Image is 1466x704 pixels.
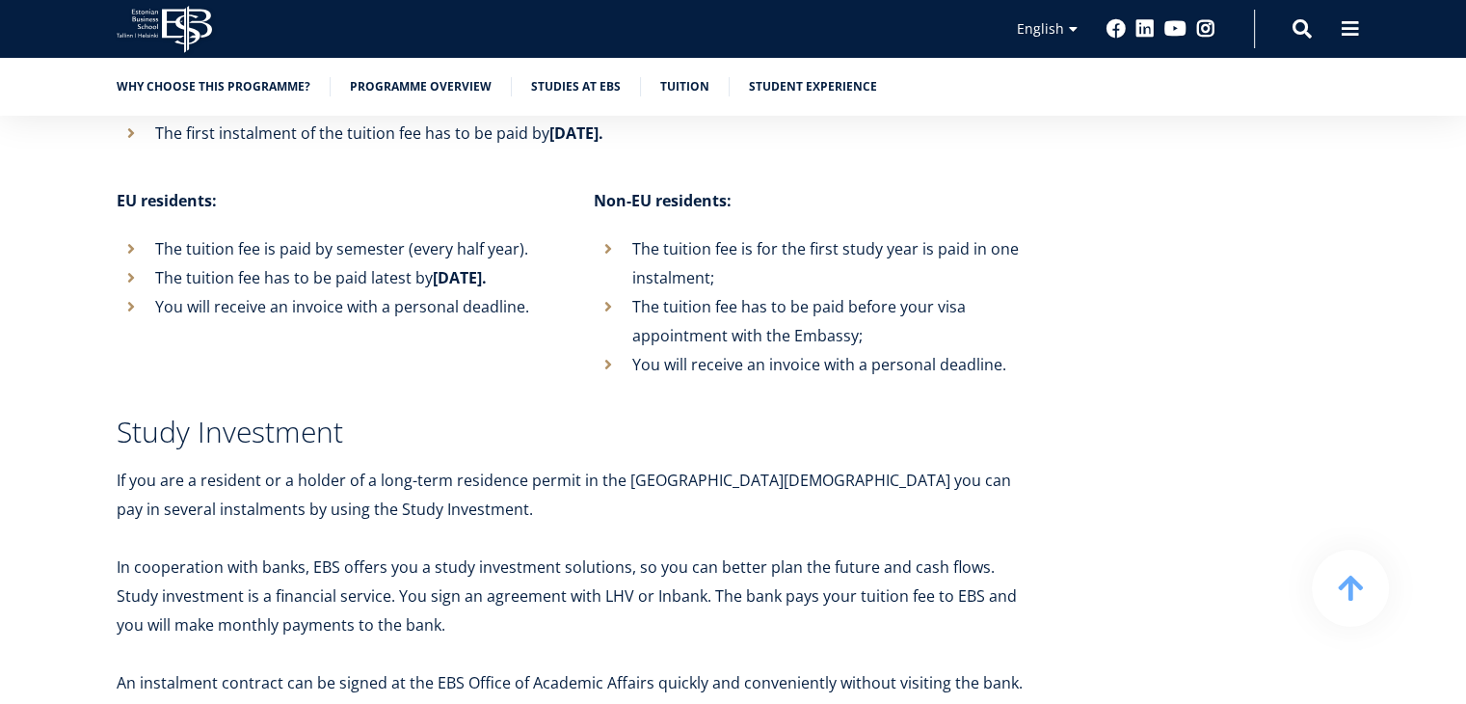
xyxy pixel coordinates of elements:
a: Programme overview [350,77,492,96]
a: Why choose this programme? [117,77,310,96]
a: Linkedin [1135,19,1155,39]
p: In cooperation with banks, EBS offers you a study investment solutions, so you can better plan th... [117,553,1032,639]
li: The tuition fee is for the first study year is paid in one instalment; [594,234,1032,292]
li: The tuition fee has to be paid before your visa appointment with the Embassy; [594,292,1032,350]
a: Youtube [1164,19,1186,39]
span: Two-year MBA [22,293,105,311]
a: Instagram [1196,19,1215,39]
span: Technology Innovation MBA [22,318,185,336]
li: The first instalment of the tuition fee has to be paid by [117,119,1032,148]
span: Last Name [458,1,520,18]
a: Tuition [660,77,709,96]
strong: [DATE]. [433,267,487,288]
a: Studies at EBS [531,77,621,96]
li: The tuition fee is paid by semester (every half year). [117,234,555,263]
li: You will receive an invoice with a personal deadline. [594,350,1032,379]
strong: EU residents: [117,190,217,211]
a: Facebook [1106,19,1126,39]
a: Student experience [749,77,877,96]
strong: [DATE]. [549,122,603,144]
input: Two-year MBA [5,294,17,307]
p: An instalment contract can be signed at the EBS Office of Academic Affairs quickly and convenient... [117,668,1032,697]
span: One-year MBA (in Estonian) [22,268,179,285]
strong: Non-EU residents: [594,190,732,211]
li: You will receive an invoice with a personal deadline. [117,292,555,321]
h3: Study Investment [117,418,1032,447]
p: If you are a resident or a holder of a long-term residence permit in the [GEOGRAPHIC_DATA][DEMOGR... [117,466,1032,524]
input: Technology Innovation MBA [5,319,17,332]
input: One-year MBA (in Estonian) [5,269,17,282]
li: The tuition fee has to be paid latest by [117,263,555,292]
